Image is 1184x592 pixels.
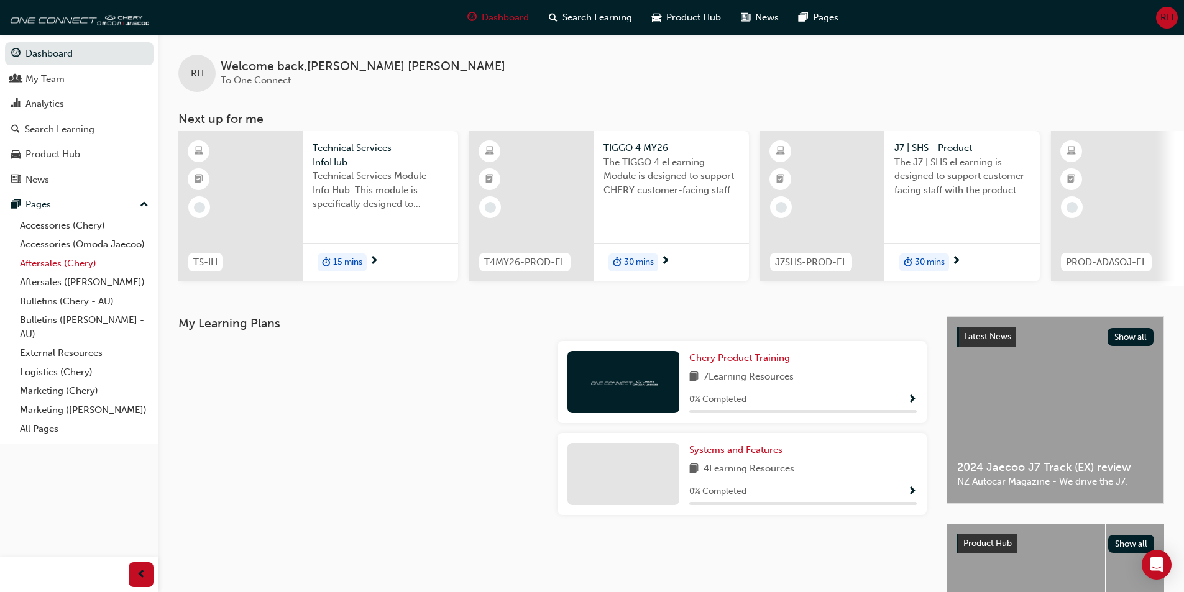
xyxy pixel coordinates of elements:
[549,10,558,25] span: search-icon
[741,10,750,25] span: news-icon
[1156,7,1178,29] button: RH
[5,42,154,65] a: Dashboard
[689,352,790,363] span: Chery Product Training
[11,99,21,110] span: chart-icon
[963,538,1012,549] span: Product Hub
[689,485,746,499] span: 0 % Completed
[1067,171,1076,188] span: booktick-icon
[5,168,154,191] a: News
[957,534,1154,553] a: Product HubShow all
[313,141,448,169] span: Technical Services - InfoHub
[221,75,291,86] span: To One Connect
[1108,535,1155,553] button: Show all
[15,363,154,382] a: Logistics (Chery)
[140,197,149,213] span: up-icon
[467,10,477,25] span: guage-icon
[907,392,917,408] button: Show Progress
[666,11,721,25] span: Product Hub
[25,97,64,111] div: Analytics
[11,48,21,60] span: guage-icon
[964,331,1011,342] span: Latest News
[642,5,731,30] a: car-iconProduct Hub
[776,143,785,160] span: learningResourceType_ELEARNING-icon
[915,255,945,270] span: 30 mins
[485,171,494,188] span: booktick-icon
[689,351,795,365] a: Chery Product Training
[5,40,154,193] button: DashboardMy TeamAnalyticsSearch LearningProduct HubNews
[5,193,154,216] button: Pages
[661,256,670,267] span: next-icon
[689,444,782,455] span: Systems and Features
[589,376,658,388] img: oneconnect
[731,5,789,30] a: news-iconNews
[799,10,808,25] span: pages-icon
[485,143,494,160] span: learningResourceType_ELEARNING-icon
[813,11,838,25] span: Pages
[25,198,51,212] div: Pages
[25,147,80,162] div: Product Hub
[15,292,154,311] a: Bulletins (Chery - AU)
[333,255,362,270] span: 15 mins
[322,255,331,271] span: duration-icon
[5,143,154,166] a: Product Hub
[904,255,912,271] span: duration-icon
[193,255,218,270] span: TS-IH
[952,256,961,267] span: next-icon
[539,5,642,30] a: search-iconSearch Learning
[704,370,794,385] span: 7 Learning Resources
[1066,255,1147,270] span: PROD-ADASOJ-EL
[907,486,917,498] span: Show Progress
[689,370,699,385] span: book-icon
[25,173,49,187] div: News
[11,124,20,135] span: search-icon
[195,171,203,188] span: booktick-icon
[775,255,847,270] span: J7SHS-PROD-EL
[369,256,379,267] span: next-icon
[624,255,654,270] span: 30 mins
[11,199,21,211] span: pages-icon
[313,169,448,211] span: Technical Services Module - Info Hub. This module is specifically designed to address the require...
[5,118,154,141] a: Search Learning
[15,235,154,254] a: Accessories (Omoda Jaecoo)
[5,93,154,116] a: Analytics
[1160,11,1173,25] span: RH
[755,11,779,25] span: News
[776,202,787,213] span: learningRecordVerb_NONE-icon
[25,122,94,137] div: Search Learning
[776,171,785,188] span: booktick-icon
[195,143,203,160] span: learningResourceType_ELEARNING-icon
[562,11,632,25] span: Search Learning
[894,155,1030,198] span: The J7 | SHS eLearning is designed to support customer facing staff with the product and sales in...
[907,484,917,499] button: Show Progress
[5,68,154,91] a: My Team
[457,5,539,30] a: guage-iconDashboard
[15,401,154,420] a: Marketing ([PERSON_NAME])
[484,255,566,270] span: T4MY26-PROD-EL
[689,443,787,457] a: Systems and Features
[603,155,739,198] span: The TIGGO 4 eLearning Module is designed to support CHERY customer-facing staff with the product ...
[191,66,204,81] span: RH
[6,5,149,30] img: oneconnect
[689,393,746,407] span: 0 % Completed
[1142,550,1172,580] div: Open Intercom Messenger
[15,419,154,439] a: All Pages
[485,202,496,213] span: learningRecordVerb_NONE-icon
[957,475,1154,489] span: NZ Autocar Magazine - We drive the J7.
[15,273,154,292] a: Aftersales ([PERSON_NAME])
[15,311,154,344] a: Bulletins ([PERSON_NAME] - AU)
[482,11,529,25] span: Dashboard
[11,74,21,85] span: people-icon
[1067,202,1078,213] span: learningRecordVerb_NONE-icon
[221,60,505,74] span: Welcome back , [PERSON_NAME] [PERSON_NAME]
[947,316,1164,504] a: Latest NewsShow all2024 Jaecoo J7 Track (EX) reviewNZ Autocar Magazine - We drive the J7.
[15,381,154,401] a: Marketing (Chery)
[137,567,146,583] span: prev-icon
[689,462,699,477] span: book-icon
[957,460,1154,475] span: 2024 Jaecoo J7 Track (EX) review
[158,112,1184,126] h3: Next up for me
[760,131,1040,281] a: J7SHS-PROD-ELJ7 | SHS - ProductThe J7 | SHS eLearning is designed to support customer facing staf...
[1067,143,1076,160] span: learningResourceType_ELEARNING-icon
[15,216,154,235] a: Accessories (Chery)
